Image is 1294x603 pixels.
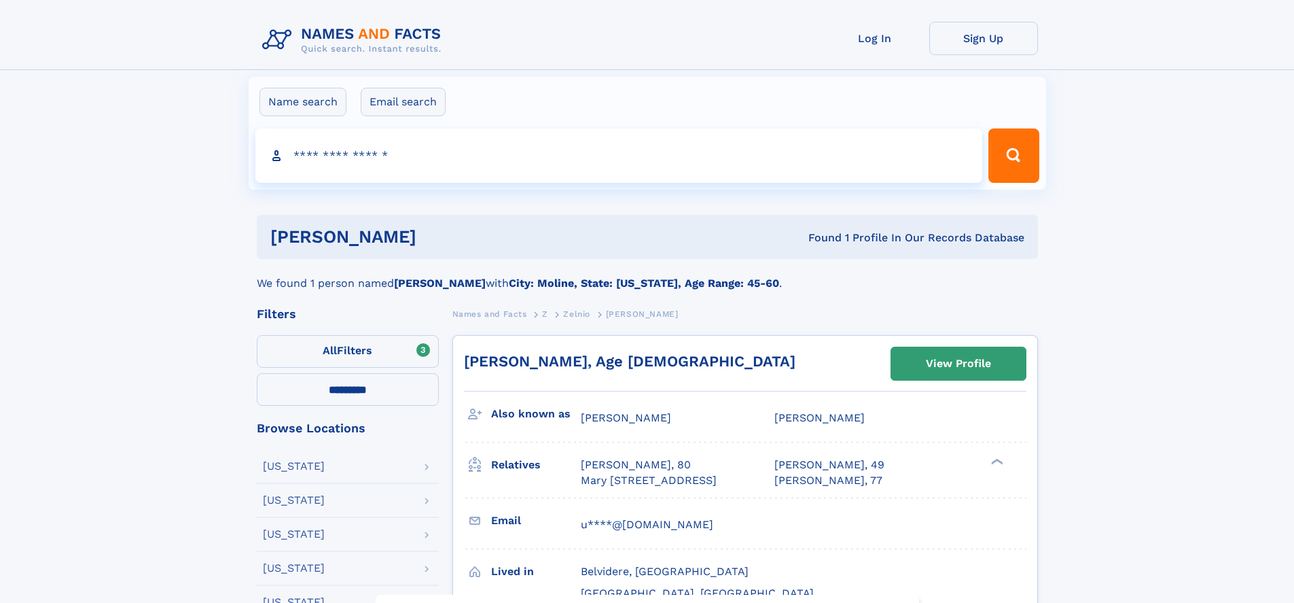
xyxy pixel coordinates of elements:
[926,348,991,379] div: View Profile
[581,458,691,472] a: [PERSON_NAME], 80
[452,305,527,322] a: Names and Facts
[612,230,1024,245] div: Found 1 Profile In Our Records Database
[263,495,325,506] div: [US_STATE]
[988,458,1004,466] div: ❯
[606,309,679,319] span: [PERSON_NAME]
[542,309,548,319] span: Z
[259,88,346,116] label: Name search
[263,529,325,540] div: [US_STATE]
[542,305,548,322] a: Z
[988,128,1039,183] button: Search Button
[263,461,325,472] div: [US_STATE]
[491,509,581,532] h3: Email
[581,411,671,424] span: [PERSON_NAME]
[891,347,1026,380] a: View Profile
[257,335,439,368] label: Filters
[581,473,717,488] a: Mary [STREET_ADDRESS]
[263,563,325,574] div: [US_STATE]
[774,411,865,424] span: [PERSON_NAME]
[929,22,1038,55] a: Sign Up
[491,402,581,426] h3: Also known as
[257,22,452,58] img: Logo Names and Facts
[774,473,882,488] a: [PERSON_NAME], 77
[257,422,439,434] div: Browse Locations
[563,309,590,319] span: Zelnio
[270,228,613,245] h1: [PERSON_NAME]
[464,353,795,370] a: [PERSON_NAME], Age [DEMOGRAPHIC_DATA]
[563,305,590,322] a: Zelnio
[581,587,814,600] span: [GEOGRAPHIC_DATA], [GEOGRAPHIC_DATA]
[255,128,983,183] input: search input
[323,344,337,357] span: All
[257,308,439,320] div: Filters
[509,277,779,290] b: City: Moline, State: [US_STATE], Age Range: 45-60
[491,453,581,477] h3: Relatives
[774,458,884,472] a: [PERSON_NAME], 49
[491,560,581,583] h3: Lived in
[361,88,446,116] label: Email search
[581,565,749,578] span: Belvidere, [GEOGRAPHIC_DATA]
[394,277,486,290] b: [PERSON_NAME]
[821,22,929,55] a: Log In
[257,259,1038,292] div: We found 1 person named with .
